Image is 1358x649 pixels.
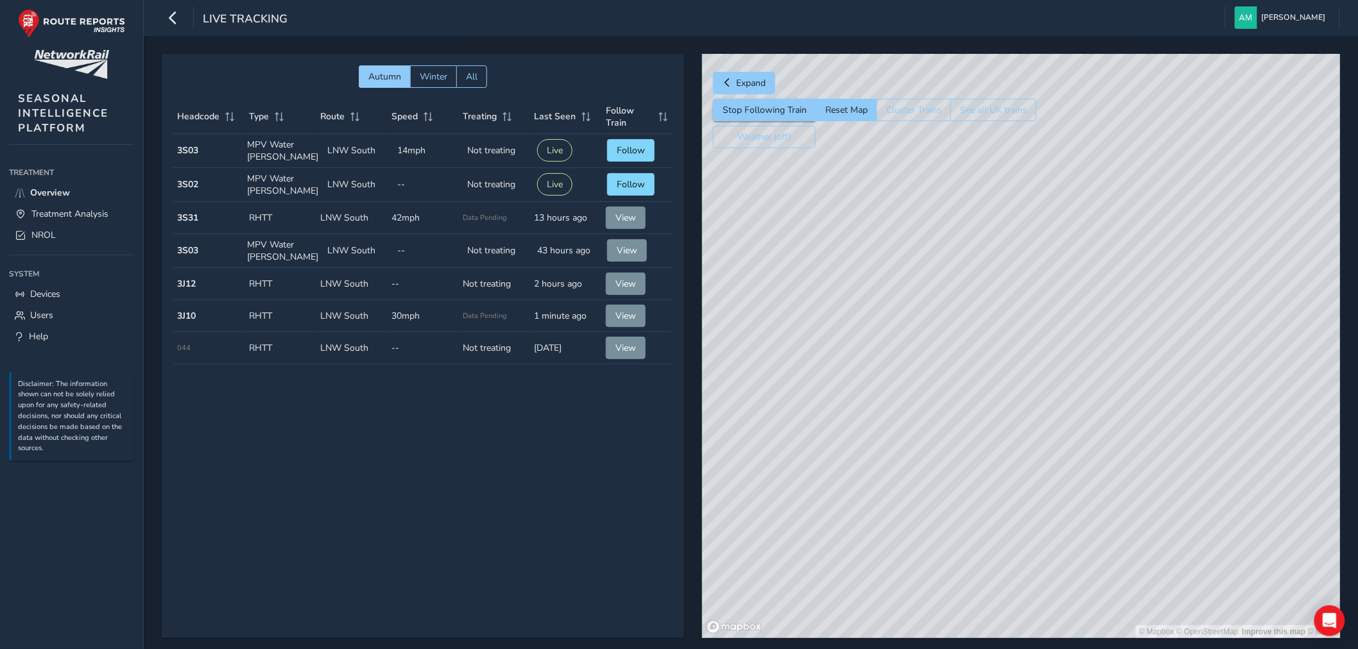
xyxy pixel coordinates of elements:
[9,283,134,305] a: Devices
[9,203,134,224] a: Treatment Analysis
[713,126,816,148] button: Weather (off)
[316,268,387,300] td: LNW South
[607,139,655,162] button: Follow
[243,234,323,268] td: MPV Water [PERSON_NAME]
[320,110,345,122] span: Route
[463,213,507,223] span: Data Pending
[1235,6,1330,29] button: [PERSON_NAME]
[463,168,533,202] td: Not treating
[178,310,196,322] strong: 3J10
[178,343,191,353] span: 044
[456,65,487,88] button: All
[9,326,134,347] a: Help
[245,202,316,234] td: RHTT
[323,168,393,202] td: LNW South
[530,202,601,234] td: 13 hours ago
[535,110,576,122] span: Last Seen
[393,234,463,268] td: --
[387,300,458,332] td: 30mph
[249,110,269,122] span: Type
[410,65,456,88] button: Winter
[243,168,323,202] td: MPV Water [PERSON_NAME]
[31,208,108,220] span: Treatment Analysis
[537,139,572,162] button: Live
[323,234,393,268] td: LNW South
[617,144,645,156] span: Follow
[316,332,387,364] td: LNW South
[178,244,199,257] strong: 3S03
[736,77,766,89] span: Expand
[387,332,458,364] td: --
[713,72,775,94] button: Expand
[606,305,646,327] button: View
[18,9,125,38] img: rr logo
[607,239,647,262] button: View
[420,71,447,83] span: Winter
[393,134,463,168] td: 14mph
[178,110,220,122] span: Headcode
[537,173,572,196] button: Live
[606,337,646,359] button: View
[245,300,316,332] td: RHTT
[458,268,529,300] td: Not treating
[530,332,601,364] td: [DATE]
[1235,6,1257,29] img: diamond-layout
[178,212,199,224] strong: 3S31
[466,71,477,83] span: All
[323,134,393,168] td: LNW South
[387,268,458,300] td: --
[816,99,877,121] button: Reset Map
[606,273,646,295] button: View
[30,309,53,321] span: Users
[178,278,196,290] strong: 3J12
[31,229,56,241] span: NROL
[9,305,134,326] a: Users
[606,206,646,229] button: View
[533,234,603,268] td: 43 hours ago
[463,110,497,122] span: Treating
[607,173,655,196] button: Follow
[713,99,816,121] button: Stop Following Train
[30,187,70,199] span: Overview
[178,178,199,190] strong: 3S02
[615,310,636,322] span: View
[9,182,134,203] a: Overview
[178,144,199,156] strong: 3S03
[391,110,418,122] span: Speed
[29,330,48,342] span: Help
[316,202,387,234] td: LNW South
[463,234,533,268] td: Not treating
[530,300,601,332] td: 1 minute ago
[463,134,533,168] td: Not treating
[245,268,316,300] td: RHTT
[617,244,637,257] span: View
[203,11,288,29] span: Live Tracking
[368,71,401,83] span: Autumn
[950,99,1036,121] button: See all UK trains
[606,105,653,129] span: Follow Train
[393,168,463,202] td: --
[458,332,529,364] td: Not treating
[530,268,601,300] td: 2 hours ago
[245,332,316,364] td: RHTT
[1262,6,1326,29] span: [PERSON_NAME]
[359,65,410,88] button: Autumn
[18,91,108,135] span: SEASONAL INTELLIGENCE PLATFORM
[34,50,109,79] img: customer logo
[463,311,507,321] span: Data Pending
[387,202,458,234] td: 42mph
[243,134,323,168] td: MPV Water [PERSON_NAME]
[1314,605,1345,636] div: Open Intercom Messenger
[316,300,387,332] td: LNW South
[615,278,636,290] span: View
[9,163,134,182] div: Treatment
[615,342,636,354] span: View
[19,379,128,455] p: Disclaimer: The information shown can not be solely relied upon for any safety-related decisions,...
[877,99,950,121] button: Cluster Trains
[9,264,134,283] div: System
[617,178,645,190] span: Follow
[30,288,60,300] span: Devices
[615,212,636,224] span: View
[9,224,134,246] a: NROL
